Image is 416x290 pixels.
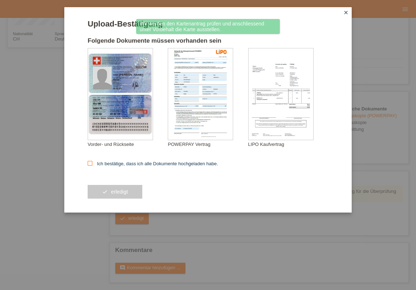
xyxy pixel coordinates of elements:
[113,79,149,81] div: Rene
[249,48,313,140] img: upload_document_confirmation_type_receipt_generic.png
[88,185,142,199] button: check erledigt
[168,48,233,140] img: upload_document_confirmation_type_contract_kkg_whitelabel.png
[102,189,108,195] i: check
[113,73,149,76] div: von [PERSON_NAME]
[168,142,248,147] div: POWERPAY Vertrag
[343,10,349,15] i: close
[88,142,168,147] div: Vorder- und Rückseite
[88,48,153,140] img: upload_document_confirmation_type_id_swiss_empty.png
[341,9,351,17] a: close
[88,37,328,48] h2: Folgende Dokumente müssen vorhanden sein
[248,142,328,147] div: LIPO Kaufvertrag
[93,67,112,90] img: swiss_id_photo_male.png
[216,49,227,54] img: 39073_print.png
[136,19,280,34] div: Wir werden den Kartenantrag prüfen und anschliessend unter Vorbehalt die Karte ausstellen.
[111,189,128,195] span: erledigt
[88,161,218,166] label: Ich bestätige, dass ich alle Dokumente hochgeladen habe.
